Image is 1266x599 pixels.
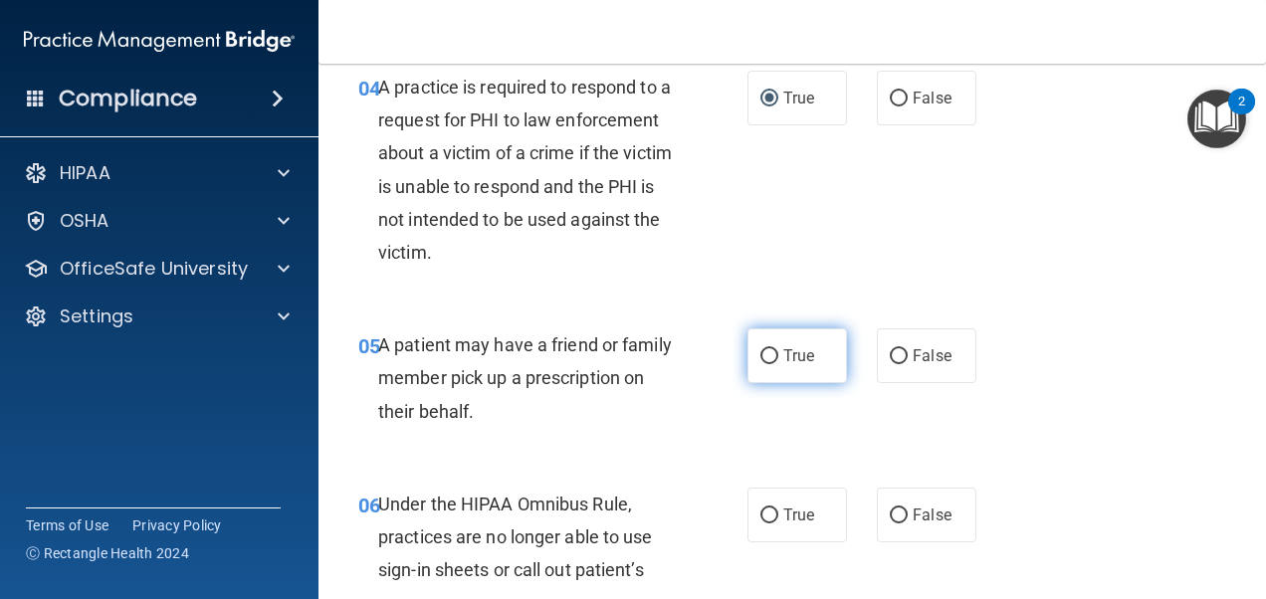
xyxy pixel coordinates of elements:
[890,92,908,106] input: False
[378,77,672,263] span: A practice is required to respond to a request for PHI to law enforcement about a victim of a cri...
[24,21,295,61] img: PMB logo
[913,346,951,365] span: False
[913,89,951,107] span: False
[913,505,951,524] span: False
[26,515,108,535] a: Terms of Use
[358,334,380,358] span: 05
[26,543,189,563] span: Ⓒ Rectangle Health 2024
[60,304,133,328] p: Settings
[783,505,814,524] span: True
[890,508,908,523] input: False
[760,508,778,523] input: True
[760,92,778,106] input: True
[1187,90,1246,148] button: Open Resource Center, 2 new notifications
[24,209,290,233] a: OSHA
[60,161,110,185] p: HIPAA
[132,515,222,535] a: Privacy Policy
[890,349,908,364] input: False
[59,85,197,112] h4: Compliance
[378,334,672,421] span: A patient may have a friend or family member pick up a prescription on their behalf.
[1238,101,1245,127] div: 2
[783,89,814,107] span: True
[24,161,290,185] a: HIPAA
[358,494,380,517] span: 06
[760,349,778,364] input: True
[783,346,814,365] span: True
[60,257,248,281] p: OfficeSafe University
[60,209,109,233] p: OSHA
[24,257,290,281] a: OfficeSafe University
[358,77,380,100] span: 04
[24,304,290,328] a: Settings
